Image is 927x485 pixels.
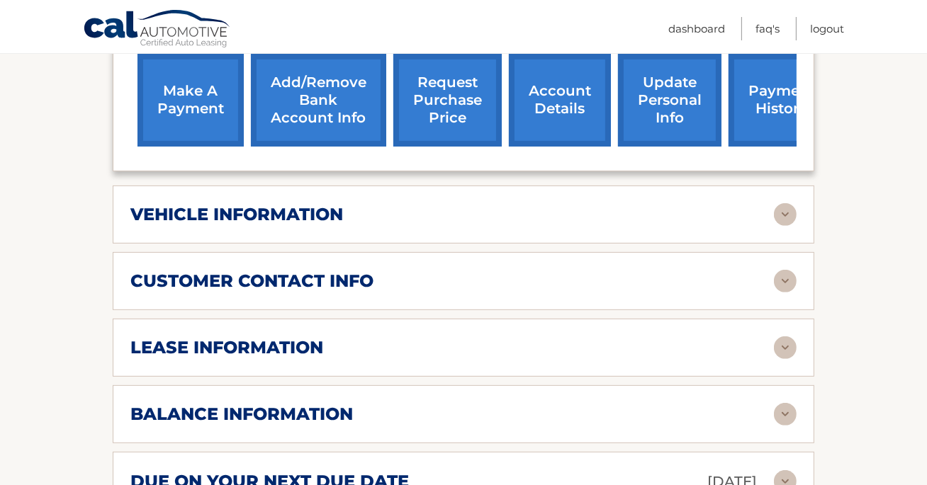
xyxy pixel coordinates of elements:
[774,270,797,292] img: accordion-rest.svg
[729,54,835,147] a: payment history
[130,270,373,292] h2: customer contact info
[755,17,780,40] a: FAQ's
[774,403,797,426] img: accordion-rest.svg
[774,203,797,226] img: accordion-rest.svg
[393,54,502,147] a: request purchase price
[509,54,611,147] a: account details
[137,54,244,147] a: make a payment
[668,17,725,40] a: Dashboard
[130,204,343,225] h2: vehicle information
[810,17,844,40] a: Logout
[618,54,721,147] a: update personal info
[251,54,386,147] a: Add/Remove bank account info
[774,336,797,359] img: accordion-rest.svg
[130,337,323,358] h2: lease information
[130,404,353,425] h2: balance information
[83,9,232,50] a: Cal Automotive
